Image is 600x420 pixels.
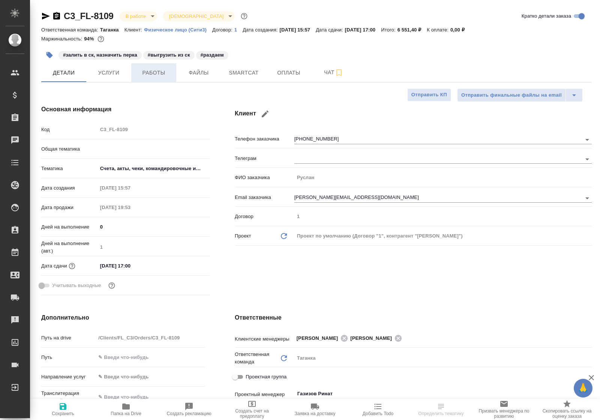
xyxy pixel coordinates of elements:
p: ФИО заказчика [235,174,294,181]
p: Маржинальность: [41,36,84,42]
p: Проект [235,232,251,240]
div: Таганка [294,352,592,365]
span: Призвать менеджера по развитию [477,408,531,419]
input: Пустое поле [97,242,210,253]
span: Оплаты [271,68,307,78]
button: Open [588,338,589,339]
button: Если добавить услуги и заполнить их объемом, то дата рассчитается автоматически [67,261,77,271]
input: Пустое поле [97,182,163,193]
p: Проектный менеджер [235,391,294,398]
span: 🙏 [577,380,589,396]
div: [PERSON_NAME] [350,333,404,343]
button: Open [582,135,592,145]
input: Пустое поле [294,211,592,222]
button: Скопировать ссылку для ЯМессенджера [41,12,50,21]
span: Заявка на доставку [295,411,335,416]
span: Проектная группа [246,373,286,381]
input: ✎ Введи что-нибудь [96,392,205,402]
p: Тематика [41,165,97,172]
div: Проект по умолчанию (Договор "1", контрагент "[PERSON_NAME]") [294,230,592,242]
p: К оплате: [427,27,450,33]
span: Работы [136,68,172,78]
button: 320.08 RUB; [96,34,106,44]
button: Open [582,193,592,203]
div: [PERSON_NAME] [297,333,351,343]
span: выгрузить из ск [142,51,195,58]
h4: Дополнительно [41,313,205,322]
svg: Подписаться [334,68,343,77]
span: [PERSON_NAME] [350,335,396,342]
p: 0,00 ₽ [450,27,470,33]
p: Договор [235,213,294,220]
span: раздаем [195,51,229,58]
div: Счета, акты, чеки, командировочные и таможенные документы [97,162,210,175]
button: 🙏 [574,379,592,398]
p: #выгрузить из ск [148,51,190,59]
span: залить в ск, назначить перка [58,51,142,58]
p: Дата создания [41,184,97,192]
p: Договор: [212,27,234,33]
p: [DATE] 15:57 [280,27,316,33]
button: Определить тематику [409,399,472,420]
p: Телефон заказчика [235,135,294,143]
p: [DATE] 17:00 [345,27,381,33]
button: В работе [123,13,148,19]
button: Выбери, если сб и вс нужно считать рабочими днями для выполнения заказа. [107,281,117,290]
button: Создать рекламацию [157,399,220,420]
p: Клиент: [124,27,144,33]
button: Добавить Todo [346,399,409,420]
input: Пустое поле [96,332,205,343]
input: ✎ Введи что-нибудь [97,260,163,271]
div: split button [457,88,583,102]
span: Папка на Drive [111,411,141,416]
a: 1 [234,26,243,33]
span: [PERSON_NAME] [297,335,343,342]
button: Создать счет на предоплату [220,399,283,420]
p: Дата создания: [243,27,279,33]
span: Кратко детали заказа [522,12,571,20]
p: Дней на выполнение (авт.) [41,240,97,255]
button: Отправить КП [407,88,451,102]
div: ✎ Введи что-нибудь [98,373,196,381]
button: Призвать менеджера по развитию [472,399,535,420]
h4: Основная информация [41,105,205,114]
p: #залить в ск, назначить перка [63,51,137,59]
span: Чат [316,68,352,77]
p: Дата продажи [41,204,97,211]
span: Smartcat [226,68,262,78]
input: Пустое поле [97,124,210,135]
button: Заявка на доставку [283,399,346,420]
p: Физическое лицо (Сити3) [144,27,212,33]
p: Клиентские менеджеры [235,335,294,343]
a: C3_FL-8109 [64,11,114,21]
input: ✎ Введи что-нибудь [97,221,210,232]
p: 1 [234,27,243,33]
button: Скопировать ссылку [52,12,61,21]
button: Отправить финальные файлы на email [457,88,566,102]
span: Добавить Todo [363,411,393,416]
span: Создать счет на предоплату [225,408,279,419]
button: Доп статусы указывают на важность/срочность заказа [239,11,249,21]
p: Общая тематика [41,145,97,153]
p: Дней на выполнение [41,223,97,231]
button: [DEMOGRAPHIC_DATA] [167,13,226,19]
span: Детали [46,68,82,78]
p: Email заказчика [235,194,294,201]
p: Путь на drive [41,334,96,342]
p: Телеграм [235,155,294,162]
button: Добавить тэг [41,47,58,63]
p: Путь [41,354,96,361]
span: Скопировать ссылку на оценку заказа [540,408,594,419]
div: В работе [163,11,235,21]
input: Пустое поле [294,172,592,183]
div: ✎ Введи что-нибудь [96,371,205,383]
p: Направление услуг [41,373,96,381]
button: Скопировать ссылку на оценку заказа [535,399,598,420]
p: Код [41,126,97,133]
span: Отправить финальные файлы на email [461,91,562,100]
button: Сохранить [31,399,94,420]
span: Определить тематику [418,411,463,416]
input: ✎ Введи что-нибудь [96,352,205,363]
p: Дата сдачи: [316,27,345,33]
span: Файлы [181,68,217,78]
